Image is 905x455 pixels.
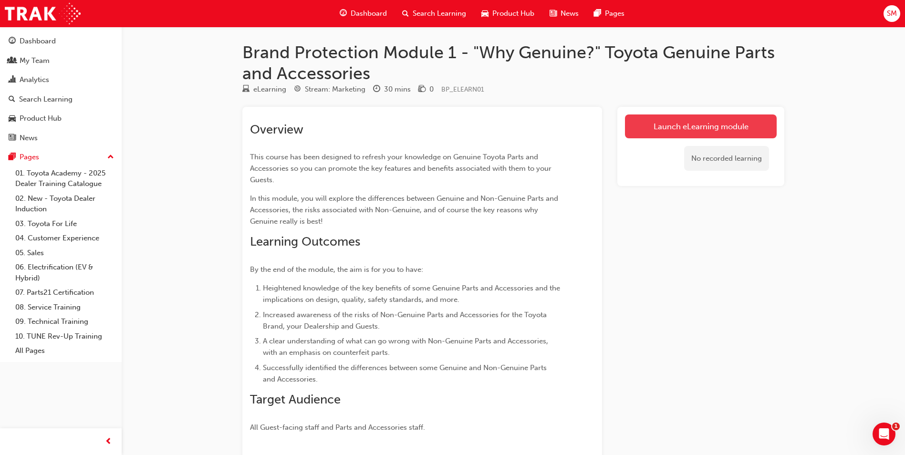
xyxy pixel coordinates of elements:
[9,134,16,143] span: news-icon
[9,114,16,123] span: car-icon
[887,8,897,19] span: SM
[542,4,586,23] a: news-iconNews
[19,94,73,105] div: Search Learning
[4,91,118,108] a: Search Learning
[11,343,118,358] a: All Pages
[4,148,118,166] button: Pages
[11,260,118,285] a: 06. Electrification (EV & Hybrid)
[20,152,39,163] div: Pages
[242,85,250,94] span: learningResourceType_ELEARNING-icon
[332,4,395,23] a: guage-iconDashboard
[684,146,769,171] div: No recorded learning
[586,4,632,23] a: pages-iconPages
[4,32,118,50] a: Dashboard
[492,8,534,19] span: Product Hub
[429,84,434,95] div: 0
[395,4,474,23] a: search-iconSearch Learning
[340,8,347,20] span: guage-icon
[9,95,15,104] span: search-icon
[250,122,303,137] span: Overview
[242,83,286,95] div: Type
[105,436,112,448] span: prev-icon
[263,284,562,304] span: Heightened knowledge of the key benefits of some Genuine Parts and Accessories and the implicatio...
[11,217,118,231] a: 03. Toyota For Life
[253,84,286,95] div: eLearning
[550,8,557,20] span: news-icon
[884,5,900,22] button: SM
[373,85,380,94] span: clock-icon
[305,84,365,95] div: Stream: Marketing
[20,74,49,85] div: Analytics
[384,84,411,95] div: 30 mins
[594,8,601,20] span: pages-icon
[11,329,118,344] a: 10. TUNE Rev-Up Training
[250,265,423,274] span: By the end of the module, the aim is for you to have:
[373,83,411,95] div: Duration
[4,129,118,147] a: News
[9,76,16,84] span: chart-icon
[11,191,118,217] a: 02. New - Toyota Dealer Induction
[294,83,365,95] div: Stream
[605,8,624,19] span: Pages
[9,57,16,65] span: people-icon
[20,133,38,144] div: News
[418,83,434,95] div: Price
[11,246,118,260] a: 05. Sales
[561,8,579,19] span: News
[873,423,895,445] iframe: Intercom live chat
[9,153,16,162] span: pages-icon
[9,37,16,46] span: guage-icon
[242,42,784,83] h1: Brand Protection Module 1 - "Why Genuine?" Toyota Genuine Parts and Accessories
[263,310,549,331] span: Increased awareness of the risks of Non-Genuine Parts and Accessories for the Toyota Brand, your ...
[892,423,900,430] span: 1
[481,8,489,20] span: car-icon
[107,151,114,164] span: up-icon
[4,71,118,89] a: Analytics
[20,36,56,47] div: Dashboard
[250,234,360,249] span: Learning Outcomes
[4,31,118,148] button: DashboardMy TeamAnalyticsSearch LearningProduct HubNews
[20,113,62,124] div: Product Hub
[250,423,425,432] span: All Guest-facing staff and Parts and Accessories staff.
[413,8,466,19] span: Search Learning
[263,363,549,383] span: Successfully identified the differences between some Genuine and Non-Genuine Parts and Accessories.
[4,52,118,70] a: My Team
[11,166,118,191] a: 01. Toyota Academy - 2025 Dealer Training Catalogue
[11,314,118,329] a: 09. Technical Training
[402,8,409,20] span: search-icon
[250,153,553,184] span: This course has been designed to refresh your knowledge on Genuine Toyota Parts and Accessories s...
[11,285,118,300] a: 07. Parts21 Certification
[20,55,50,66] div: My Team
[250,392,341,407] span: Target Audience
[4,110,118,127] a: Product Hub
[351,8,387,19] span: Dashboard
[441,85,484,93] span: Learning resource code
[11,300,118,315] a: 08. Service Training
[625,114,777,138] a: Launch eLearning module
[418,85,426,94] span: money-icon
[250,194,560,226] span: In this module, you will explore the differences between Genuine and Non-Genuine Parts and Access...
[263,337,550,357] span: A clear understanding of what can go wrong with Non-Genuine Parts and Accessories, with an emphas...
[474,4,542,23] a: car-iconProduct Hub
[5,3,81,24] img: Trak
[11,231,118,246] a: 04. Customer Experience
[294,85,301,94] span: target-icon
